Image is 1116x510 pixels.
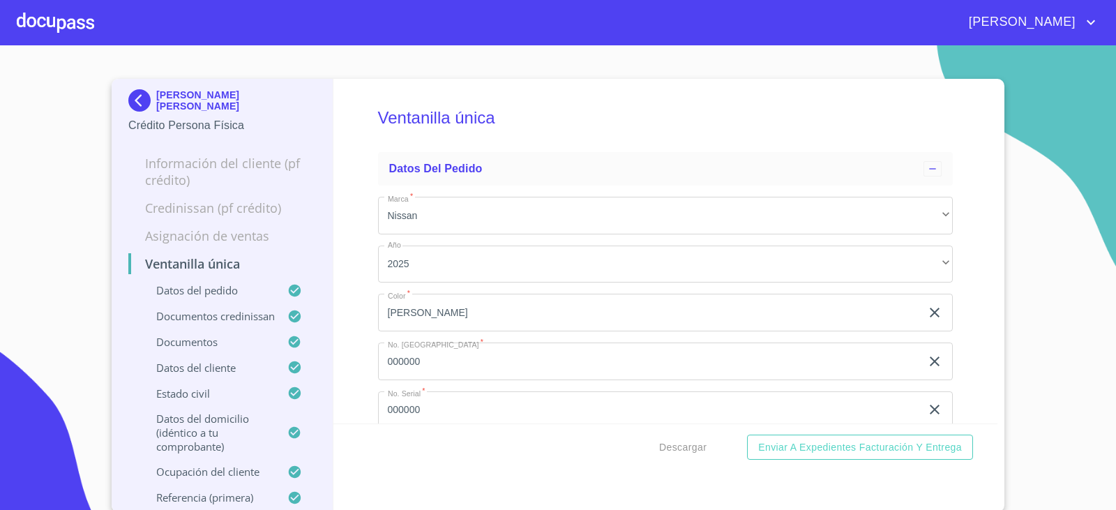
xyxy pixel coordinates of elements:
[128,89,316,117] div: [PERSON_NAME] [PERSON_NAME]
[378,246,953,283] div: 2025
[378,89,953,147] h5: Ventanilla única
[128,412,287,453] p: Datos del domicilio (idéntico a tu comprobante)
[758,439,962,456] span: Enviar a Expedientes Facturación y Entrega
[128,309,287,323] p: Documentos CrediNissan
[926,304,943,321] button: clear input
[128,335,287,349] p: Documentos
[926,401,943,418] button: clear input
[128,89,156,112] img: Docupass spot blue
[958,11,1083,33] span: [PERSON_NAME]
[128,200,316,216] p: Credinissan (PF crédito)
[654,435,712,460] button: Descargar
[128,361,287,375] p: Datos del cliente
[128,465,287,479] p: Ocupación del Cliente
[378,197,953,234] div: Nissan
[128,387,287,400] p: Estado civil
[389,163,483,174] span: Datos del pedido
[128,490,287,504] p: Referencia (primera)
[958,11,1099,33] button: account of current user
[378,152,953,186] div: Datos del pedido
[128,155,316,188] p: Información del cliente (PF crédito)
[747,435,973,460] button: Enviar a Expedientes Facturación y Entrega
[128,283,287,297] p: Datos del pedido
[128,227,316,244] p: Asignación de Ventas
[128,255,316,272] p: Ventanilla única
[659,439,707,456] span: Descargar
[926,353,943,370] button: clear input
[156,89,316,112] p: [PERSON_NAME] [PERSON_NAME]
[128,117,316,134] p: Crédito Persona Física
